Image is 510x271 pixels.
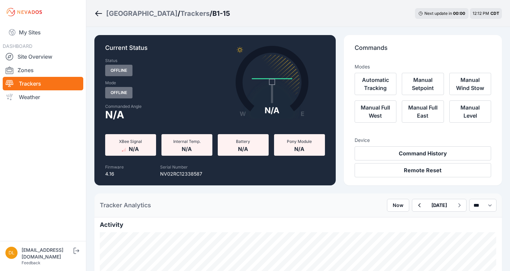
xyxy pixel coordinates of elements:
label: Mode [105,80,116,86]
img: dlay@prim.com [5,247,18,259]
h2: Tracker Analytics [100,201,151,210]
a: Weather [3,90,83,104]
p: NV02RC12338587 [160,171,202,177]
label: Status [105,58,117,63]
span: DASHBOARD [3,43,32,49]
p: Commands [355,43,491,58]
span: Offline [105,65,132,76]
a: Feedback [22,260,40,265]
button: Now [387,199,409,212]
button: Automatic Tracking [355,73,396,95]
button: Manual Full West [355,100,396,123]
span: / [178,9,180,18]
label: Firmware [105,164,124,170]
a: Zones [3,63,83,77]
button: Manual Level [449,100,491,123]
button: Command History [355,146,491,160]
span: XBee Signal [119,139,142,144]
h2: Activity [100,220,497,230]
span: N/A [129,144,139,152]
a: Site Overview [3,50,83,63]
h3: Modes [355,63,370,70]
span: 12:12 PM [473,11,489,16]
div: N/A [265,105,279,116]
nav: Breadcrumb [94,5,230,22]
div: 00 : 00 [453,11,465,16]
span: CDT [490,11,499,16]
h3: Device [355,137,491,144]
span: N/A [182,144,192,152]
button: Manual Wind Stow [449,73,491,95]
a: Trackers [3,77,83,90]
a: [GEOGRAPHIC_DATA] [106,9,178,18]
a: Trackers [180,9,210,18]
span: N/A [238,144,248,152]
div: [EMAIL_ADDRESS][DOMAIN_NAME] [22,247,72,260]
p: Current Status [105,43,325,58]
button: Manual Full East [402,100,444,123]
span: N/A [105,111,124,119]
img: Nevados [5,7,43,18]
span: Battery [236,139,250,144]
span: Pony Module [287,139,312,144]
label: Serial Number [160,164,188,170]
p: 4.16 [105,171,124,177]
span: N/A [294,144,304,152]
a: My Sites [3,24,83,40]
span: / [210,9,212,18]
span: Offline [105,87,132,98]
span: Internal Temp. [173,139,201,144]
span: Next update in [424,11,452,16]
h3: B1-15 [212,9,230,18]
button: [DATE] [426,199,452,211]
button: Manual Setpoint [402,73,444,95]
button: Remote Reset [355,163,491,177]
label: Commanded Angle [105,104,211,109]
